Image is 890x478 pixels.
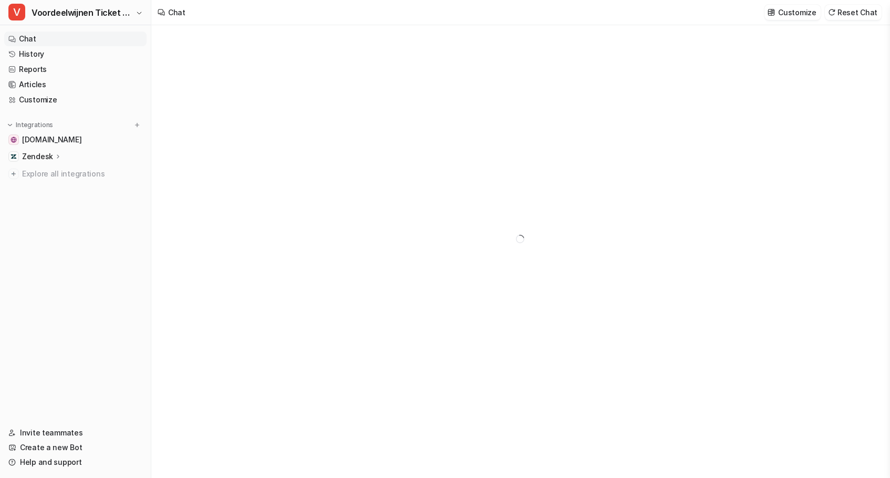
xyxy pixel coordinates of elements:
div: Chat [168,7,185,18]
a: Reports [4,62,147,77]
a: History [4,47,147,61]
span: V [8,4,25,20]
a: Help and support [4,455,147,470]
a: Invite teammates [4,425,147,440]
button: Reset Chat [825,5,882,20]
img: expand menu [6,121,14,129]
button: Customize [764,5,820,20]
span: Explore all integrations [22,165,142,182]
img: Zendesk [11,153,17,160]
a: Create a new Bot [4,440,147,455]
a: Customize [4,92,147,107]
a: Chat [4,32,147,46]
img: www.voordeelwijnen.nl [11,137,17,143]
span: [DOMAIN_NAME] [22,134,81,145]
img: menu_add.svg [133,121,141,129]
img: explore all integrations [8,169,19,179]
button: Integrations [4,120,56,130]
img: reset [828,8,835,16]
a: Explore all integrations [4,167,147,181]
a: www.voordeelwijnen.nl[DOMAIN_NAME] [4,132,147,147]
p: Customize [778,7,816,18]
span: Voordeelwijnen Ticket bot [32,5,133,20]
img: customize [768,8,775,16]
p: Integrations [16,121,53,129]
p: Zendesk [22,151,53,162]
a: Articles [4,77,147,92]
